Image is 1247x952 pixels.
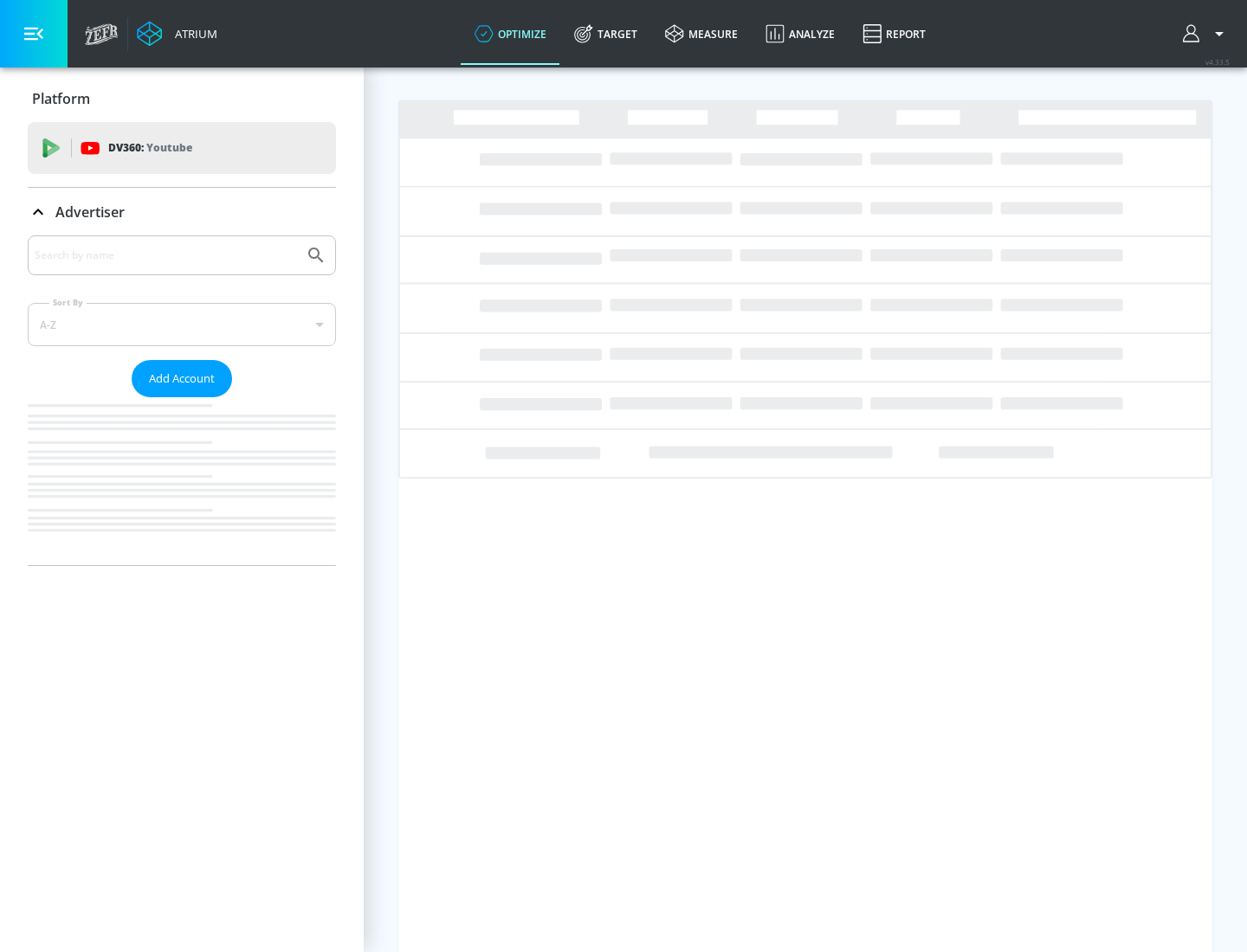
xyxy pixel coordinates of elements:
div: Advertiser [28,235,336,565]
a: Report [849,3,940,65]
div: DV360: Youtube [28,122,336,174]
p: Advertiser [55,203,125,222]
p: Platform [32,89,90,108]
label: Sort By [49,297,87,308]
div: Advertiser [28,188,336,236]
nav: list of Advertiser [28,397,336,565]
a: measure [651,3,752,65]
button: Add Account [132,360,232,397]
a: Atrium [137,21,217,47]
div: Platform [28,74,336,123]
div: A-Z [28,303,336,346]
a: Analyze [752,3,849,65]
div: Atrium [168,26,217,42]
a: optimize [461,3,560,65]
span: Add Account [149,369,215,389]
input: Search by name [35,244,297,267]
span: v 4.33.5 [1205,57,1230,67]
p: DV360: [108,138,192,158]
a: Target [560,3,651,65]
p: Youtube [146,138,192,157]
